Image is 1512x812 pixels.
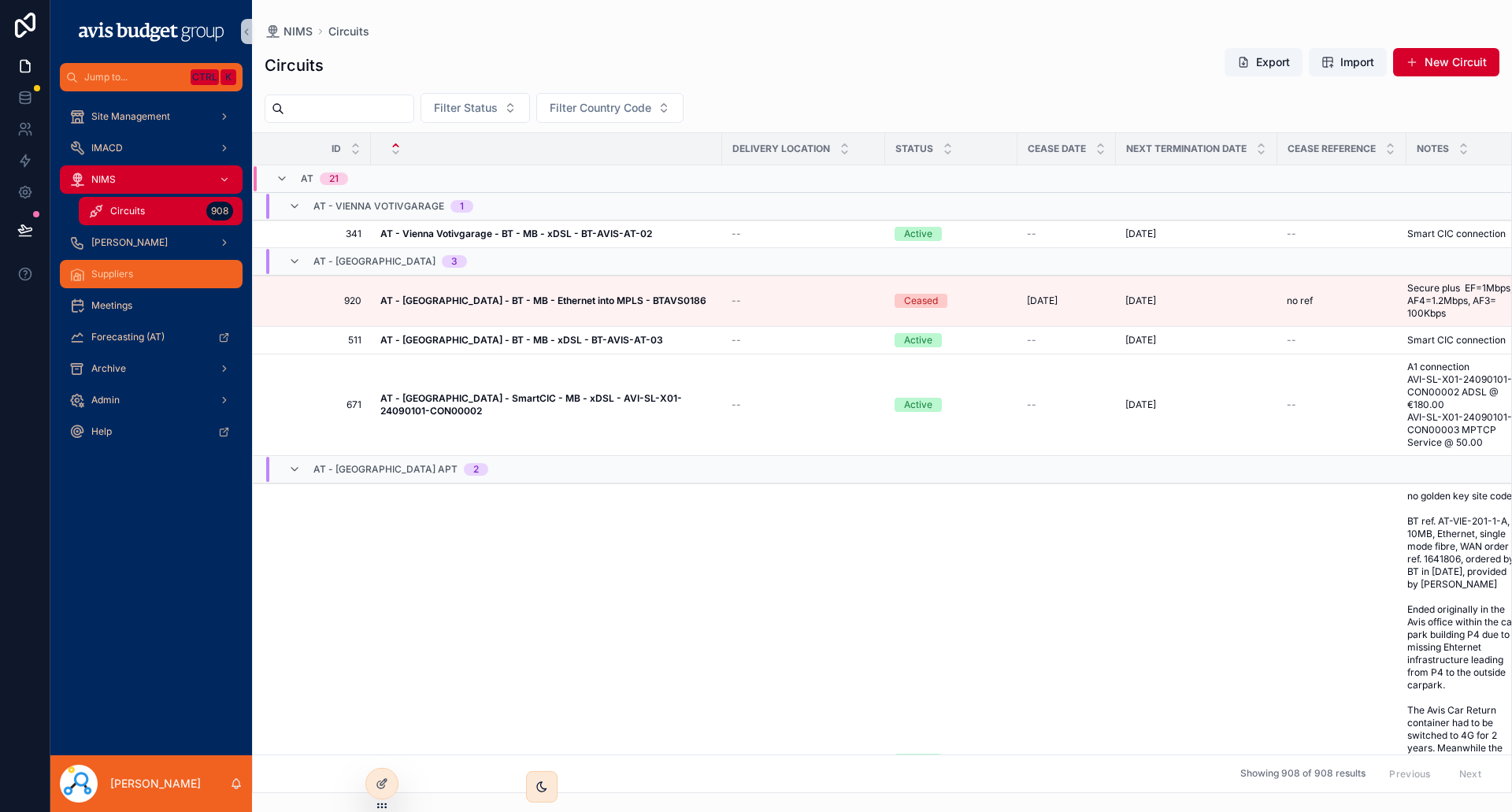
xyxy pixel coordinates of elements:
a: Circuits [328,24,369,39]
div: 3 [451,255,458,268]
span: Suppliers [91,268,133,280]
a: IMACD [60,134,243,162]
span: Meetings [91,299,132,312]
a: -- [1027,334,1106,347]
a: -- [732,334,876,347]
div: 2 [473,463,479,476]
span: -- [1287,228,1296,240]
span: Filter Country Code [550,100,651,116]
a: Archive [60,354,243,383]
span: Import [1340,54,1374,70]
span: Status [895,143,933,155]
a: [DATE] [1125,228,1268,240]
span: no ref [1287,295,1313,307]
span: -- [1027,228,1036,240]
a: Circuits908 [79,197,243,225]
span: AT - [GEOGRAPHIC_DATA] [313,255,435,268]
span: Id [332,143,341,155]
img: App logo [76,19,227,44]
span: -- [1287,334,1296,347]
span: 920 [272,295,361,307]
span: Next termination date [1126,143,1247,155]
span: Site Management [91,110,170,123]
a: 511 [272,334,361,347]
a: [DATE] [1125,399,1268,411]
div: 21 [329,172,339,185]
p: [PERSON_NAME] [110,776,201,792]
a: no ref [1287,295,1397,307]
span: -- [1027,399,1036,411]
span: Smart CIC connection [1407,334,1506,347]
a: Active [895,398,1008,412]
span: Delivery location [732,143,830,155]
span: -- [732,334,741,347]
div: Active [904,398,932,412]
span: Admin [91,394,120,406]
span: Cease date [1028,143,1086,155]
a: -- [1027,228,1106,240]
a: Admin [60,386,243,414]
span: Circuits [110,205,145,217]
span: IMACD [91,142,123,154]
a: [PERSON_NAME] [60,228,243,257]
span: [DATE] [1125,295,1156,307]
div: scrollable content [50,91,252,466]
span: -- [732,399,741,411]
a: [DATE] [1125,334,1268,347]
button: Select Button [536,93,684,123]
a: AT - Vienna Votivgarage - BT - MB - xDSL - BT-AVIS-AT-02 [380,228,713,240]
button: New Circuit [1393,48,1499,76]
a: AT - [GEOGRAPHIC_DATA] - SmartCIC - MB - xDSL - AVI-SL-X01-24090101-CON00002 [380,392,713,417]
span: Showing 908 of 908 results [1240,768,1366,780]
div: 908 [206,202,233,221]
span: Forecasting (AT) [91,331,165,343]
span: AT - [GEOGRAPHIC_DATA] APT [313,463,458,476]
a: 671 [272,399,361,411]
button: Select Button [421,93,530,123]
div: Active [904,333,932,347]
span: [DATE] [1125,228,1156,240]
a: Active [895,227,1008,241]
a: Site Management [60,102,243,131]
a: -- [732,295,876,307]
span: -- [1027,334,1036,347]
button: Export [1225,48,1303,76]
span: Notes [1417,143,1449,155]
a: Help [60,417,243,446]
a: AT - [GEOGRAPHIC_DATA] - BT - MB - xDSL - BT-AVIS-AT-03 [380,334,713,347]
button: Jump to...CtrlK [60,63,243,91]
a: Forecasting (AT) [60,323,243,351]
a: Active [895,333,1008,347]
span: [DATE] [1125,334,1156,347]
a: Ceased [895,294,1008,308]
h1: Circuits [265,54,324,76]
span: [DATE] [1125,399,1156,411]
a: -- [1287,334,1397,347]
span: NIMS [283,24,313,39]
a: -- [1027,399,1106,411]
div: Active [904,227,932,241]
span: -- [732,228,741,240]
span: Archive [91,362,126,375]
span: AT - Vienna Votivgarage [313,200,444,213]
span: [DATE] [1027,295,1058,307]
span: Filter Status [434,100,498,116]
strong: AT - [GEOGRAPHIC_DATA] - BT - MB - xDSL - BT-AVIS-AT-03 [380,334,663,346]
span: AT [301,172,313,185]
span: -- [732,295,741,307]
a: [DATE] [1027,295,1106,307]
a: -- [1287,399,1397,411]
span: Cease Reference [1288,143,1376,155]
strong: AT - [GEOGRAPHIC_DATA] - BT - MB - Ethernet into MPLS - BTAVS0186 [380,295,706,306]
div: Ceased [904,294,938,308]
span: Help [91,425,112,438]
a: 341 [272,228,361,240]
span: Ctrl [191,69,219,85]
strong: AT - Vienna Votivgarage - BT - MB - xDSL - BT-AVIS-AT-02 [380,228,652,239]
span: K [222,71,235,83]
button: Import [1309,48,1387,76]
